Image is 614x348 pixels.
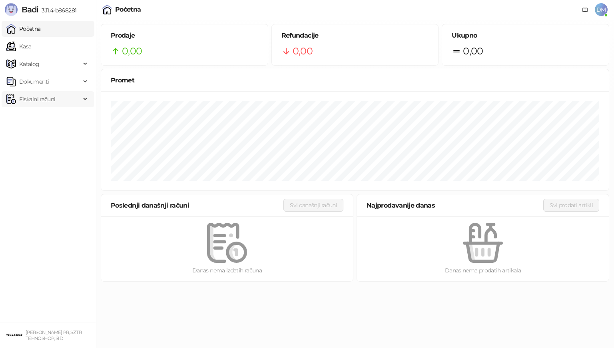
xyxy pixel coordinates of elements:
div: Danas nema izdatih računa [114,266,340,275]
span: 0,00 [463,44,483,59]
div: Najprodavanije danas [367,200,543,210]
div: Promet [111,75,599,85]
a: Početna [6,21,41,37]
div: Početna [115,6,141,13]
h5: Refundacije [281,31,429,40]
span: 0,00 [122,44,142,59]
h5: Prodaje [111,31,258,40]
span: Fiskalni računi [19,91,55,107]
a: Dokumentacija [579,3,592,16]
span: Dokumenti [19,74,49,90]
button: Svi današnji računi [283,199,343,212]
button: Svi prodati artikli [543,199,599,212]
img: Logo [5,3,18,16]
span: 0,00 [293,44,313,59]
img: 64x64-companyLogo-68805acf-9e22-4a20-bcb3-9756868d3d19.jpeg [6,327,22,343]
div: Poslednji današnji računi [111,200,283,210]
span: DM [595,3,608,16]
small: [PERSON_NAME] PR, SZTR TEHNOSHOP, ŠID [26,330,82,341]
span: 3.11.4-b868281 [38,7,76,14]
span: Badi [22,5,38,14]
a: Kasa [6,38,31,54]
h5: Ukupno [452,31,599,40]
div: Danas nema prodatih artikala [370,266,596,275]
span: Katalog [19,56,40,72]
